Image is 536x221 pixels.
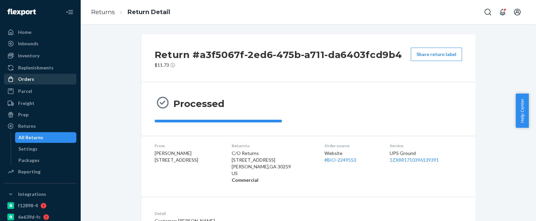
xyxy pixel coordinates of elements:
[496,5,509,19] button: Open notifications
[155,211,340,216] dt: Detail
[86,2,175,22] ol: breadcrumbs
[232,143,314,149] dt: Return to
[232,150,314,157] p: C/O Returns
[324,150,379,163] div: Website
[18,191,46,198] div: Integrations
[15,144,77,154] a: Settings
[4,166,76,177] a: Reporting
[18,52,40,59] div: Inventory
[4,121,76,131] a: Returns
[390,143,462,149] dt: Service
[18,146,37,152] div: Settings
[232,157,314,163] p: [STREET_ADDRESS]
[511,5,524,19] button: Open account menu
[4,200,76,211] a: f12898-4
[18,64,54,71] div: Replenishments
[4,98,76,109] a: Freight
[232,163,314,170] p: [PERSON_NAME] , GA 30259
[481,5,494,19] button: Open Search Box
[18,123,36,129] div: Returns
[390,157,439,163] a: 1ZX8R1710396139391
[4,109,76,120] a: Prep
[18,100,34,107] div: Freight
[155,150,198,163] span: [PERSON_NAME] [STREET_ADDRESS]
[155,48,402,62] h2: Return #a3f5067f-2ed6-475b-a711-da6403fcd9b4
[4,86,76,97] a: Parcel
[4,50,76,61] a: Inventory
[18,29,31,36] div: Home
[4,62,76,73] a: Replenishments
[4,27,76,38] a: Home
[18,168,41,175] div: Reporting
[15,132,77,143] a: All Returns
[155,62,402,68] p: $11.73
[18,134,43,141] div: All Returns
[18,214,41,220] div: 6e639d-fc
[7,9,36,15] img: Flexport logo
[63,5,76,19] button: Close Navigation
[4,38,76,49] a: Inbounds
[324,157,356,163] a: #BIO-2249553
[411,48,462,61] button: Share return label
[18,88,32,95] div: Parcel
[15,155,77,166] a: Packages
[18,202,38,209] div: f12898-4
[128,8,170,16] a: Return Detail
[516,94,529,128] button: Help Center
[18,40,39,47] div: Inbounds
[232,177,258,183] strong: Commercial
[18,111,28,118] div: Prep
[4,189,76,200] button: Integrations
[155,143,221,149] dt: From
[18,76,34,82] div: Orders
[324,143,379,149] dt: Order source
[390,150,416,156] span: UPS Ground
[18,157,40,164] div: Packages
[232,170,314,177] p: US
[91,8,115,16] a: Returns
[173,98,224,110] h3: Processed
[4,74,76,85] a: Orders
